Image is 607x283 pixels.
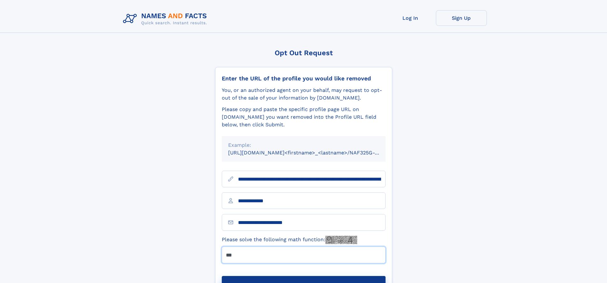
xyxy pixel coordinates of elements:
[228,150,398,156] small: [URL][DOMAIN_NAME]<firstname>_<lastname>/NAF325G-xxxxxxxx
[222,75,386,82] div: Enter the URL of the profile you would like removed
[222,106,386,129] div: Please copy and paste the specific profile page URL on [DOMAIN_NAME] you want removed into the Pr...
[385,10,436,26] a: Log In
[228,141,379,149] div: Example:
[222,236,357,244] label: Please solve the following math function:
[222,86,386,102] div: You, or an authorized agent on your behalf, may request to opt-out of the sale of your informatio...
[120,10,212,27] img: Logo Names and Facts
[215,49,392,57] div: Opt Out Request
[436,10,487,26] a: Sign Up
